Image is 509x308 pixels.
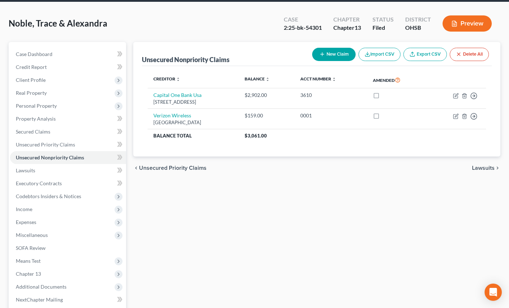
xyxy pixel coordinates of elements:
[495,165,500,171] i: chevron_right
[265,77,270,81] i: unfold_more
[403,48,447,61] a: Export CSV
[16,297,63,303] span: NextChapter Mailing
[312,48,356,61] button: New Claim
[16,51,52,57] span: Case Dashboard
[16,90,47,96] span: Real Property
[450,48,489,61] button: Delete All
[153,112,191,118] a: Verizon Wireless
[16,180,62,186] span: Executory Contracts
[16,64,47,70] span: Credit Report
[472,165,495,171] span: Lawsuits
[16,258,41,264] span: Means Test
[139,165,207,171] span: Unsecured Priority Claims
[9,18,107,28] span: Noble, Trace & Alexandra
[176,77,180,81] i: unfold_more
[10,61,126,74] a: Credit Report
[373,15,394,24] div: Status
[142,55,230,64] div: Unsecured Nonpriority Claims
[332,77,336,81] i: unfold_more
[472,165,500,171] button: Lawsuits chevron_right
[133,165,207,171] button: chevron_left Unsecured Priority Claims
[333,24,361,32] div: Chapter
[355,24,361,31] span: 13
[10,125,126,138] a: Secured Claims
[10,293,126,306] a: NextChapter Mailing
[245,133,267,139] span: $3,061.00
[16,271,41,277] span: Chapter 13
[16,245,46,251] span: SOFA Review
[10,112,126,125] a: Property Analysis
[245,76,270,81] a: Balance unfold_more
[16,103,57,109] span: Personal Property
[10,177,126,190] a: Executory Contracts
[300,92,361,99] div: 3610
[443,15,492,32] button: Preview
[405,24,431,32] div: OHSB
[245,92,289,99] div: $2,902.00
[16,129,50,135] span: Secured Claims
[16,193,81,199] span: Codebtors Insiders & Notices
[300,112,361,119] div: 0001
[367,72,427,88] th: Amended
[284,24,322,32] div: 2:25-bk-54301
[16,232,48,238] span: Miscellaneous
[153,92,202,98] a: Capital One Bank Usa
[485,284,502,301] div: Open Intercom Messenger
[153,99,233,106] div: [STREET_ADDRESS]
[16,219,36,225] span: Expenses
[373,24,394,32] div: Filed
[300,76,336,81] a: Acct Number unfold_more
[133,165,139,171] i: chevron_left
[16,167,35,173] span: Lawsuits
[16,206,32,212] span: Income
[153,119,233,126] div: [GEOGRAPHIC_DATA]
[16,116,56,122] span: Property Analysis
[16,284,66,290] span: Additional Documents
[16,154,84,160] span: Unsecured Nonpriority Claims
[405,15,431,24] div: District
[148,129,239,142] th: Balance Total
[10,164,126,177] a: Lawsuits
[245,112,289,119] div: $159.00
[10,151,126,164] a: Unsecured Nonpriority Claims
[16,141,75,148] span: Unsecured Priority Claims
[10,138,126,151] a: Unsecured Priority Claims
[333,15,361,24] div: Chapter
[358,48,401,61] button: Import CSV
[153,76,180,81] a: Creditor unfold_more
[10,48,126,61] a: Case Dashboard
[10,242,126,255] a: SOFA Review
[16,77,46,83] span: Client Profile
[284,15,322,24] div: Case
